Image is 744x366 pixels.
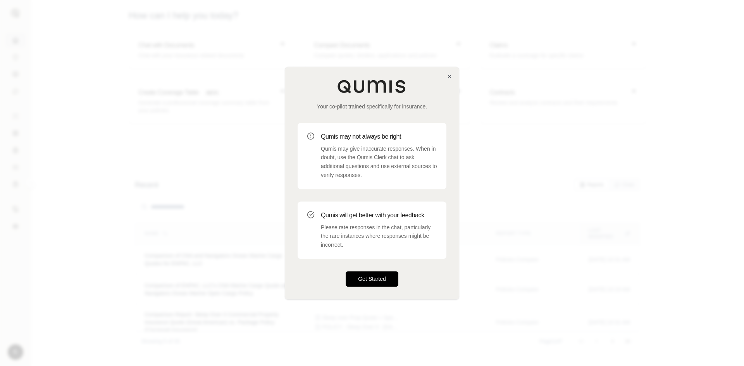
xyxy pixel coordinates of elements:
[321,211,437,220] h3: Qumis will get better with your feedback
[337,79,407,93] img: Qumis Logo
[321,132,437,141] h3: Qumis may not always be right
[321,223,437,249] p: Please rate responses in the chat, particularly the rare instances where responses might be incor...
[346,271,398,287] button: Get Started
[298,103,446,110] p: Your co-pilot trained specifically for insurance.
[321,144,437,180] p: Qumis may give inaccurate responses. When in doubt, use the Qumis Clerk chat to ask additional qu...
